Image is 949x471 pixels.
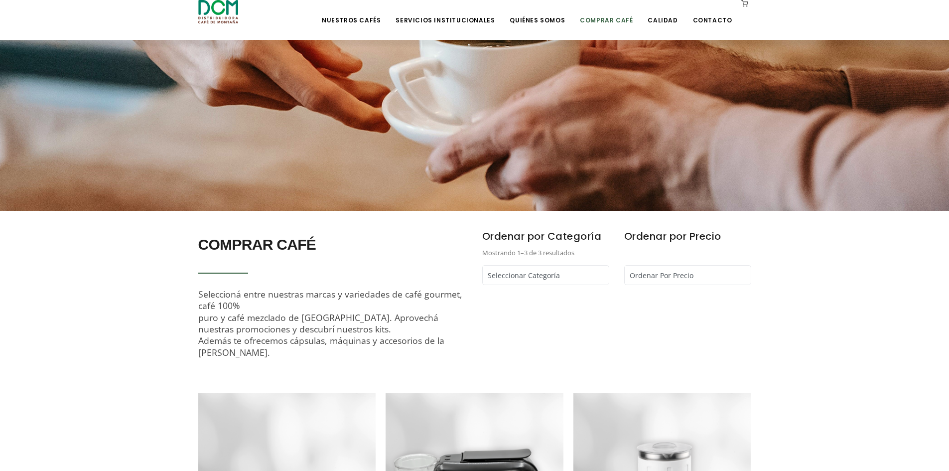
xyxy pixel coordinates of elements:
a: Comprar Café [574,1,639,24]
p: Mostrando 1–3 de 3 resultados [482,247,609,258]
span: Seleccioná entre nuestras marcas y variedades de café gourmet, café 100% puro y café mezclado de ... [198,288,462,358]
a: Quiénes Somos [504,1,571,24]
a: Servicios Institucionales [390,1,501,24]
h6: Ordenar por Categoría [482,226,609,247]
a: Contacto [687,1,738,24]
h6: Ordenar por Precio [624,226,751,247]
a: Nuestros Cafés [316,1,387,24]
h2: COMPRAR CAFÉ [198,231,467,259]
a: Calidad [642,1,683,24]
